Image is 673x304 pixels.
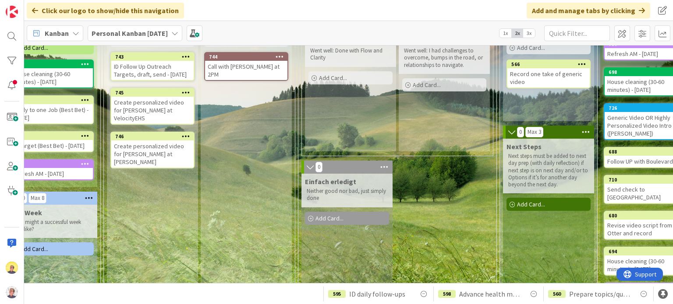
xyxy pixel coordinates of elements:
[11,132,93,140] div: 738
[92,29,168,38] b: Personal Kanban [DATE]
[11,140,93,151] div: ID Target (Best Bet) - [DATE]
[111,61,194,80] div: ID Follow Up Outreach Targets, draft, send - [DATE]
[11,96,93,123] div: 742Apply to one Job (Best Bet) - [DATE]
[459,289,521,299] span: Advance health metrics module in CSM D2D
[115,54,194,60] div: 743
[6,262,18,274] img: JW
[511,29,523,38] span: 2x
[209,54,287,60] div: 744
[11,132,93,151] div: 738ID Target (Best Bet) - [DATE]
[11,219,92,233] p: What might a successful week look like?
[517,127,524,137] span: 0
[31,196,44,200] div: Max 8
[11,104,93,123] div: Apply to one Job (Best Bet) - [DATE]
[6,286,18,298] img: avatar
[111,133,194,168] div: 746Create personalized video for [PERSON_NAME] at [PERSON_NAME]
[11,60,93,87] div: 739House cleaning (30-60 minutes) - [DATE]
[507,60,590,87] div: 566Record one take of generic video
[315,214,344,222] span: Add Card...
[517,200,545,208] span: Add Card...
[413,81,441,89] span: Add Card...
[527,3,650,18] div: Add and manage tabs by clicking
[20,44,48,52] span: Add Card...
[205,53,287,80] div: 744Call with [PERSON_NAME] at 2PM
[11,60,93,68] div: 739
[111,53,194,61] div: 743
[507,142,542,151] span: Next Steps
[404,47,485,69] p: Went well: I had challenges to overcome, bumps in the road, or relationships to navigate.
[111,97,194,124] div: Create personalized video for [PERSON_NAME] at VelocityEHS
[111,89,194,124] div: 745Create personalized video for [PERSON_NAME] at VelocityEHS
[111,53,194,80] div: 743ID Follow Up Outreach Targets, draft, send - [DATE]
[548,290,566,298] div: 560
[11,168,93,179] div: Refresh AM - [DATE]
[315,162,322,172] span: 0
[111,133,194,140] div: 746
[18,1,40,12] span: Support
[11,96,93,104] div: 742
[499,29,511,38] span: 1x
[307,188,387,202] p: Neither good nor bad, just simply done
[205,61,287,80] div: Call with [PERSON_NAME] at 2PM
[14,61,93,67] div: 739
[517,44,545,52] span: Add Card...
[349,289,405,299] span: ID daily follow-ups
[111,140,194,168] div: Create personalized video for [PERSON_NAME] at [PERSON_NAME]
[544,25,610,41] input: Quick Filter...
[11,160,93,179] div: 737Refresh AM - [DATE]
[45,28,69,38] span: Kanban
[11,68,93,87] div: House cleaning (30-60 minutes) - [DATE]
[115,133,194,140] div: 746
[511,61,590,67] div: 566
[528,130,541,134] div: Max 3
[569,289,631,299] span: Prepare topics/questions for for info interview call with [PERSON_NAME] at CultureAmp
[11,160,93,168] div: 737
[438,290,456,298] div: 598
[14,97,93,103] div: 742
[508,153,589,188] p: Next steps must be added to next day prep (with daily reflection) if next step is on next day and...
[27,3,184,18] div: Click our logo to show/hide this navigation
[111,89,194,97] div: 745
[523,29,535,38] span: 3x
[507,60,590,68] div: 566
[507,68,590,87] div: Record one take of generic video
[14,161,93,167] div: 737
[310,47,391,62] p: Went well: Done with Flow and Clarity
[115,90,194,96] div: 745
[10,208,42,217] span: This Week
[305,177,356,186] span: Einfach erledigt
[6,6,18,18] img: Visit kanbanzone.com
[319,74,347,82] span: Add Card...
[20,245,48,253] span: Add Card...
[328,290,346,298] div: 595
[205,53,287,61] div: 744
[14,133,93,139] div: 738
